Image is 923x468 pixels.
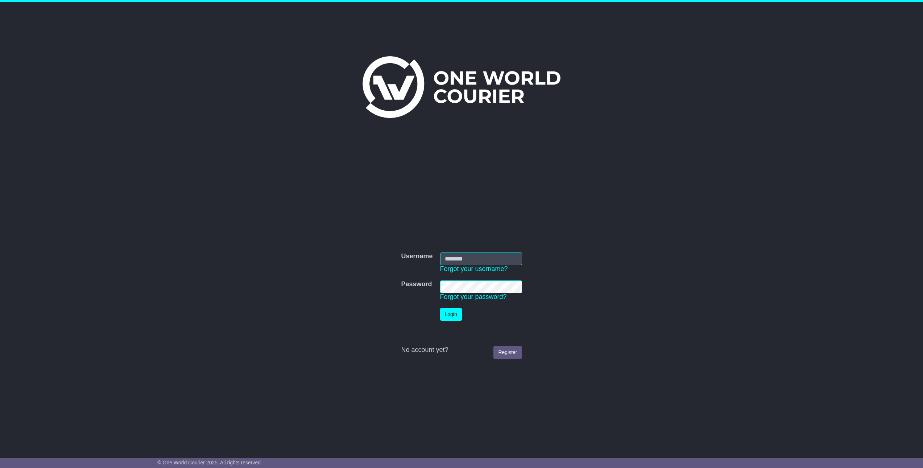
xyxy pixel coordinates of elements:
[440,293,507,300] a: Forgot your password?
[440,265,508,272] a: Forgot your username?
[157,460,262,465] span: © One World Courier 2025. All rights reserved.
[401,280,432,288] label: Password
[440,308,462,321] button: Login
[363,56,560,118] img: One World
[493,346,522,359] a: Register
[401,253,432,260] label: Username
[401,346,522,354] div: No account yet?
